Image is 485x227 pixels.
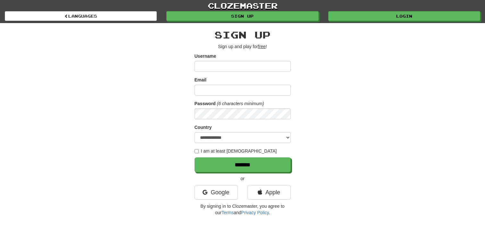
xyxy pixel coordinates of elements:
[217,101,264,106] em: (6 characters minimum)
[195,148,277,154] label: I am at least [DEMOGRAPHIC_DATA]
[195,77,206,83] label: Email
[195,100,216,107] label: Password
[258,44,266,49] u: free
[328,11,480,21] a: Login
[195,53,216,59] label: Username
[195,185,238,200] a: Google
[241,210,269,215] a: Privacy Policy
[222,210,234,215] a: Terms
[195,29,291,40] h2: Sign up
[195,203,291,216] p: By signing in to Clozemaster, you agree to our and .
[195,43,291,50] p: Sign up and play for !
[195,124,212,130] label: Country
[195,175,291,182] p: or
[166,11,318,21] a: Sign up
[247,185,291,200] a: Apple
[5,11,157,21] a: Languages
[195,149,199,153] input: I am at least [DEMOGRAPHIC_DATA]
